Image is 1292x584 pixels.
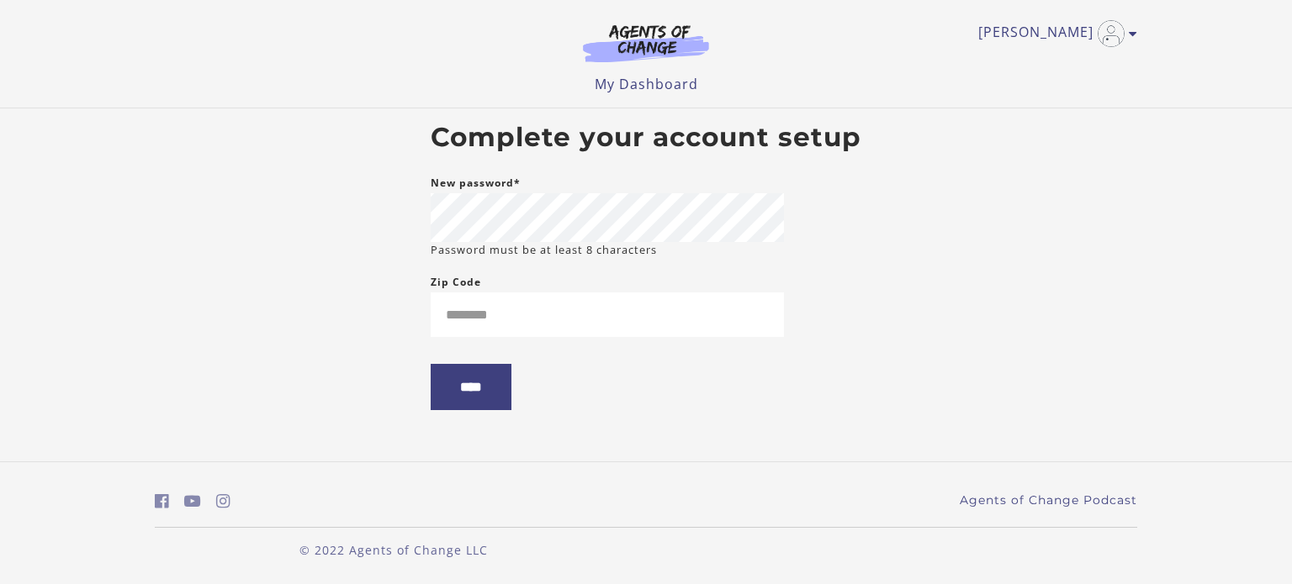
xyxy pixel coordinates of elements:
[978,20,1129,47] a: Toggle menu
[216,489,230,513] a: https://www.instagram.com/agentsofchangeprep/ (Open in a new window)
[155,489,169,513] a: https://www.facebook.com/groups/aswbtestprep (Open in a new window)
[184,489,201,513] a: https://www.youtube.com/c/AgentsofChangeTestPrepbyMeaganMitchell (Open in a new window)
[431,272,481,292] label: Zip Code
[595,75,698,93] a: My Dashboard
[960,492,1137,509] a: Agents of Change Podcast
[431,242,657,258] small: Password must be at least 8 characters
[431,173,521,193] label: New password*
[431,122,861,154] h2: Complete your account setup
[565,24,727,62] img: Agents of Change Logo
[184,493,201,509] i: https://www.youtube.com/c/AgentsofChangeTestPrepbyMeaganMitchell (Open in a new window)
[216,493,230,509] i: https://www.instagram.com/agentsofchangeprep/ (Open in a new window)
[155,541,633,559] p: © 2022 Agents of Change LLC
[155,493,169,509] i: https://www.facebook.com/groups/aswbtestprep (Open in a new window)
